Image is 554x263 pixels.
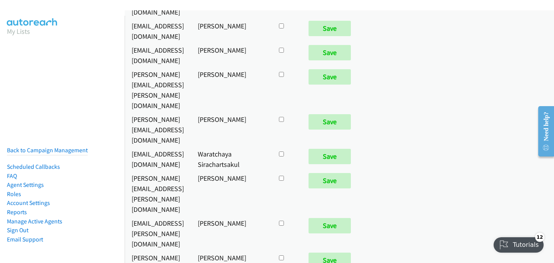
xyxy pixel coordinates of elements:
[191,19,270,43] td: [PERSON_NAME]
[489,230,548,257] iframe: Checklist
[7,146,88,154] a: Back to Campaign Management
[7,199,50,206] a: Account Settings
[125,19,191,43] td: [EMAIL_ADDRESS][DOMAIN_NAME]
[7,181,44,188] a: Agent Settings
[309,114,351,130] input: Save
[7,190,21,198] a: Roles
[191,171,270,216] td: [PERSON_NAME]
[191,216,270,251] td: [PERSON_NAME]
[7,208,27,216] a: Reports
[309,45,351,60] input: Save
[125,147,191,171] td: [EMAIL_ADDRESS][DOMAIN_NAME]
[191,112,270,147] td: [PERSON_NAME]
[125,171,191,216] td: [PERSON_NAME][EMAIL_ADDRESS][PERSON_NAME][DOMAIN_NAME]
[309,173,351,188] input: Save
[191,67,270,112] td: [PERSON_NAME]
[7,163,60,170] a: Scheduled Callbacks
[191,147,270,171] td: Waratchaya Sirachartsakul
[309,21,351,36] input: Save
[309,149,351,164] input: Save
[125,112,191,147] td: [PERSON_NAME][EMAIL_ADDRESS][DOMAIN_NAME]
[7,172,17,180] a: FAQ
[125,43,191,67] td: [EMAIL_ADDRESS][DOMAIN_NAME]
[125,67,191,112] td: [PERSON_NAME][EMAIL_ADDRESS][PERSON_NAME][DOMAIN_NAME]
[309,69,351,85] input: Save
[7,27,30,36] a: My Lists
[7,226,28,234] a: Sign Out
[191,43,270,67] td: [PERSON_NAME]
[125,216,191,251] td: [EMAIL_ADDRESS][PERSON_NAME][DOMAIN_NAME]
[532,101,554,162] iframe: Resource Center
[7,236,43,243] a: Email Support
[7,218,62,225] a: Manage Active Agents
[309,218,351,233] input: Save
